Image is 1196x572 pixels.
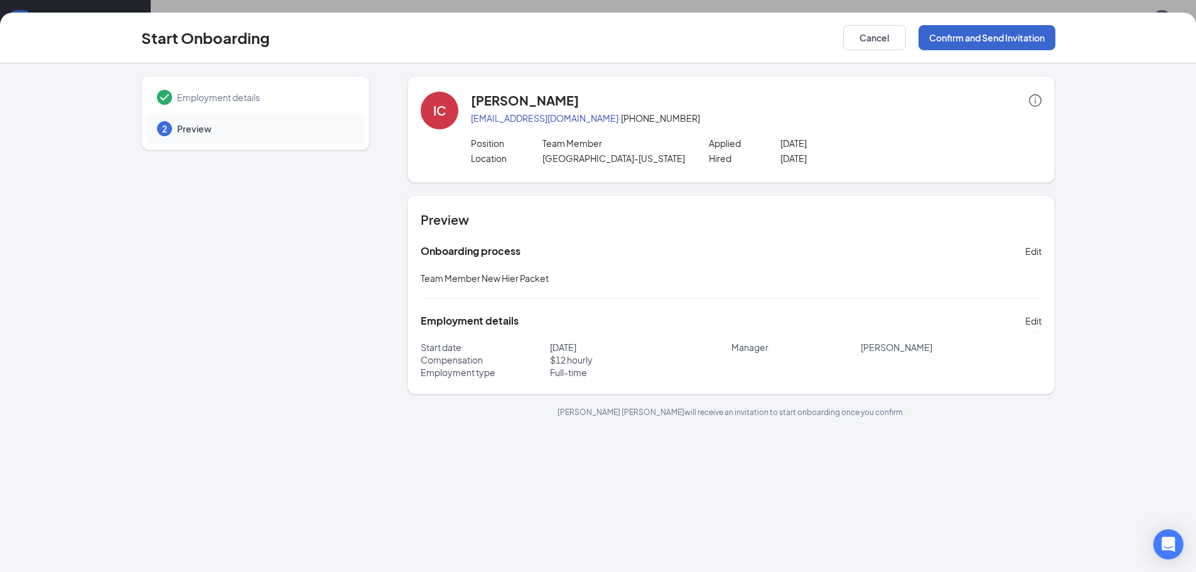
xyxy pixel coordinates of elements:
[1025,245,1042,257] span: Edit
[407,407,1055,418] p: [PERSON_NAME] [PERSON_NAME] will receive an invitation to start onboarding once you confirm.
[550,353,731,366] p: $ 12 hourly
[709,137,780,149] p: Applied
[471,137,542,149] p: Position
[177,122,352,135] span: Preview
[162,122,167,135] span: 2
[780,137,923,149] p: [DATE]
[780,152,923,165] p: [DATE]
[177,91,352,104] span: Employment details
[471,152,542,165] p: Location
[1025,241,1042,261] button: Edit
[157,90,172,105] svg: Checkmark
[550,341,731,353] p: [DATE]
[421,353,550,366] p: Compensation
[421,366,550,379] p: Employment type
[1029,94,1042,107] span: info-circle
[421,211,1042,229] h4: Preview
[421,273,549,284] span: Team Member New Hier Packet
[421,244,520,258] h5: Onboarding process
[433,102,446,119] div: IC
[421,341,550,353] p: Start date
[731,341,861,353] p: Manager
[471,112,618,124] a: [EMAIL_ADDRESS][DOMAIN_NAME]
[1025,311,1042,331] button: Edit
[542,137,685,149] p: Team Member
[471,92,579,109] h4: [PERSON_NAME]
[1153,529,1183,559] div: Open Intercom Messenger
[471,112,1042,124] p: · [PHONE_NUMBER]
[550,366,731,379] p: Full-time
[709,152,780,165] p: Hired
[141,27,270,48] h3: Start Onboarding
[919,25,1055,50] button: Confirm and Send Invitation
[843,25,906,50] button: Cancel
[1025,315,1042,327] span: Edit
[542,152,685,165] p: [GEOGRAPHIC_DATA]-[US_STATE]
[421,314,519,328] h5: Employment details
[861,341,1042,353] p: [PERSON_NAME]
